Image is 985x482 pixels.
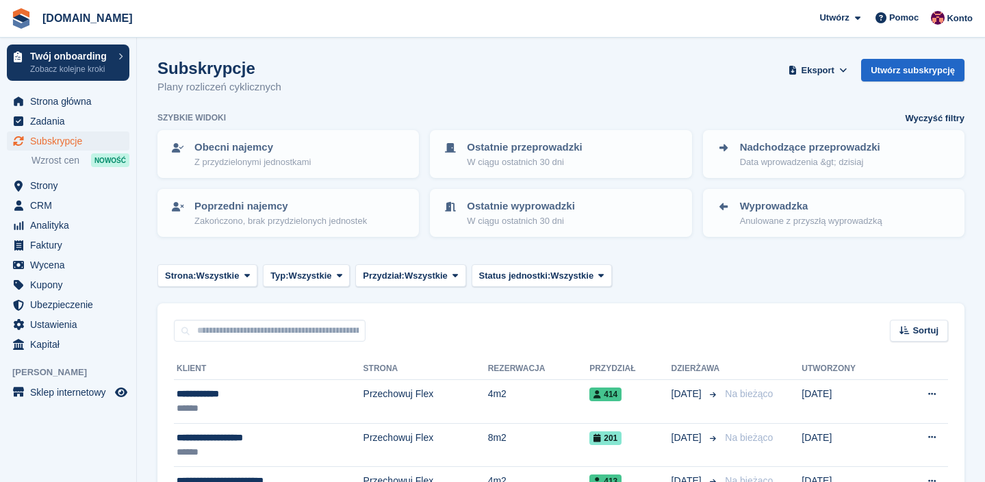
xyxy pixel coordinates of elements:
[30,255,112,275] span: Wycena
[671,431,704,445] span: [DATE]
[802,380,897,424] td: [DATE]
[194,214,367,228] p: Zakończono, brak przydzielonych jednostek
[550,269,593,283] span: Wszystkie
[467,199,575,214] p: Ostatnie wyprowadzki
[30,112,112,131] span: Zadania
[7,383,129,402] a: menu
[7,236,129,255] a: menu
[704,131,963,177] a: Nadchodzące przeprowadzki Data wprowadzenia &gt; dzisiaj
[740,199,882,214] p: Wyprowadzka
[479,269,551,283] span: Status jednostki:
[671,358,720,380] th: Dzierżawa
[30,236,112,255] span: Faktury
[194,155,311,169] p: Z przydzielonymi jednostkami
[488,380,590,424] td: 4m2
[912,324,938,338] span: Sortuj
[740,140,880,155] p: Nadchodzące przeprowadzki
[671,387,704,401] span: [DATE]
[467,140,582,155] p: Ostatnie przeprowadzki
[7,176,129,195] a: menu
[30,63,112,75] p: Zobacz kolejne kroki
[270,269,288,283] span: Typ:
[589,388,622,401] span: 414
[802,64,834,77] span: Eksport
[363,269,405,283] span: Przydział:
[157,112,226,124] h6: Szybkie widoki
[467,155,582,169] p: W ciągu ostatnich 30 dni
[289,269,332,283] span: Wszystkie
[7,295,129,314] a: menu
[802,358,897,380] th: Utworzony
[30,335,112,354] span: Kapitał
[431,190,690,236] a: Ostatnie wyprowadzki W ciągu ostatnich 30 dni
[740,155,880,169] p: Data wprowadzenia &gt; dzisiaj
[931,11,945,25] img: Mateusz Kacwin
[363,380,488,424] td: Przechowuj Flex
[30,51,112,61] p: Twój onboarding
[589,358,671,380] th: Przydział
[363,423,488,467] td: Przechowuj Flex
[7,216,129,235] a: menu
[7,196,129,215] a: menu
[7,255,129,275] a: menu
[467,214,575,228] p: W ciągu ostatnich 30 dni
[472,264,612,287] button: Status jednostki: Wszystkie
[30,196,112,215] span: CRM
[174,358,363,380] th: Klient
[431,131,690,177] a: Ostatnie przeprowadzki W ciągu ostatnich 30 dni
[7,275,129,294] a: menu
[31,154,79,167] span: Wzrost cen
[947,12,973,25] span: Konto
[30,295,112,314] span: Ubezpieczenie
[37,7,138,29] a: [DOMAIN_NAME]
[785,59,850,81] button: Eksport
[11,8,31,29] img: stora-icon-8386f47178a22dfd0bd8f6a31ec36ba5ce8667c1dd55bd0f319d3a0aa187defe.svg
[30,315,112,334] span: Ustawienia
[861,59,964,81] a: Utwórz subskrypcję
[263,264,350,287] button: Typ: Wszystkie
[802,423,897,467] td: [DATE]
[740,214,882,228] p: Anulowane z przyszłą wyprowadzką
[157,79,281,95] p: Plany rozliczeń cyklicznych
[157,59,281,77] h1: Subskrypcje
[589,431,622,445] span: 201
[725,432,773,443] span: Na bieżąco
[30,176,112,195] span: Strony
[355,264,465,287] button: Przydział: Wszystkie
[363,358,488,380] th: Strona
[157,264,257,287] button: Strona: Wszystkie
[91,153,129,167] div: NOWOŚĆ
[7,315,129,334] a: menu
[889,11,919,25] span: Pomoc
[704,190,963,236] a: Wyprowadzka Anulowane z przyszłą wyprowadzką
[30,275,112,294] span: Kupony
[7,45,129,81] a: Twój onboarding Zobacz kolejne kroki
[7,131,129,151] a: menu
[31,153,129,168] a: Wzrost cen NOWOŚĆ
[30,92,112,111] span: Strona główna
[194,199,367,214] p: Poprzedni najemcy
[159,190,418,236] a: Poprzedni najemcy Zakończono, brak przydzielonych jednostek
[488,423,590,467] td: 8m2
[12,366,136,379] span: [PERSON_NAME]
[194,140,311,155] p: Obecni najemcy
[30,383,112,402] span: Sklep internetowy
[7,335,129,354] a: menu
[165,269,196,283] span: Strona:
[113,384,129,401] a: Podgląd sklepu
[488,358,590,380] th: Rezerwacja
[405,269,448,283] span: Wszystkie
[30,216,112,235] span: Analityka
[906,112,964,125] a: Wyczyść filtry
[819,11,849,25] span: Utwórz
[30,131,112,151] span: Subskrypcje
[196,269,240,283] span: Wszystkie
[7,92,129,111] a: menu
[725,388,773,399] span: Na bieżąco
[159,131,418,177] a: Obecni najemcy Z przydzielonymi jednostkami
[7,112,129,131] a: menu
